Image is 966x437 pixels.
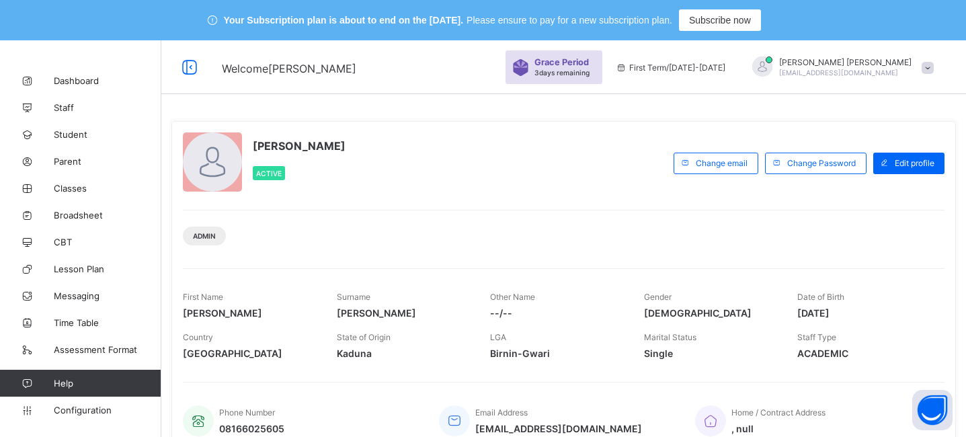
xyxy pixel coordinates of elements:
[644,292,672,302] span: Gender
[689,15,751,26] span: Subscribe now
[490,292,535,302] span: Other Name
[797,332,836,342] span: Staff Type
[54,183,161,194] span: Classes
[54,344,161,355] span: Assessment Format
[219,423,284,434] span: 08166025605
[253,139,346,153] span: [PERSON_NAME]
[54,129,161,140] span: Student
[534,69,590,77] span: 3 days remaining
[731,407,826,418] span: Home / Contract Address
[337,307,471,319] span: [PERSON_NAME]
[787,158,856,168] span: Change Password
[512,59,529,76] img: sticker-purple.71386a28dfed39d6af7621340158ba97.svg
[644,348,778,359] span: Single
[183,348,317,359] span: [GEOGRAPHIC_DATA]
[797,307,931,319] span: [DATE]
[797,292,844,302] span: Date of Birth
[337,348,471,359] span: Kaduna
[779,69,898,77] span: [EMAIL_ADDRESS][DOMAIN_NAME]
[193,232,216,240] span: Admin
[183,332,213,342] span: Country
[475,407,528,418] span: Email Address
[731,423,826,434] span: , null
[54,405,161,415] span: Configuration
[895,158,934,168] span: Edit profile
[337,292,370,302] span: Surname
[739,56,940,79] div: JEREMIAHBENJAMIN
[256,169,282,177] span: Active
[644,307,778,319] span: [DEMOGRAPHIC_DATA]
[222,62,356,75] span: Welcome [PERSON_NAME]
[490,332,506,342] span: LGA
[779,57,912,67] span: [PERSON_NAME] [PERSON_NAME]
[475,423,642,434] span: [EMAIL_ADDRESS][DOMAIN_NAME]
[337,332,391,342] span: State of Origin
[54,317,161,328] span: Time Table
[54,264,161,274] span: Lesson Plan
[912,390,953,430] button: Open asap
[183,307,317,319] span: [PERSON_NAME]
[219,407,275,418] span: Phone Number
[54,75,161,86] span: Dashboard
[797,348,931,359] span: ACADEMIC
[490,307,624,319] span: --/--
[490,348,624,359] span: Birnin-Gwari
[54,102,161,113] span: Staff
[696,158,748,168] span: Change email
[467,15,672,26] span: Please ensure to pay for a new subscription plan.
[183,292,223,302] span: First Name
[616,63,725,73] span: session/term information
[54,378,161,389] span: Help
[534,57,589,67] span: Grace Period
[644,332,696,342] span: Marital Status
[54,237,161,247] span: CBT
[54,156,161,167] span: Parent
[224,15,463,26] span: Your Subscription plan is about to end on the [DATE].
[54,210,161,221] span: Broadsheet
[54,290,161,301] span: Messaging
